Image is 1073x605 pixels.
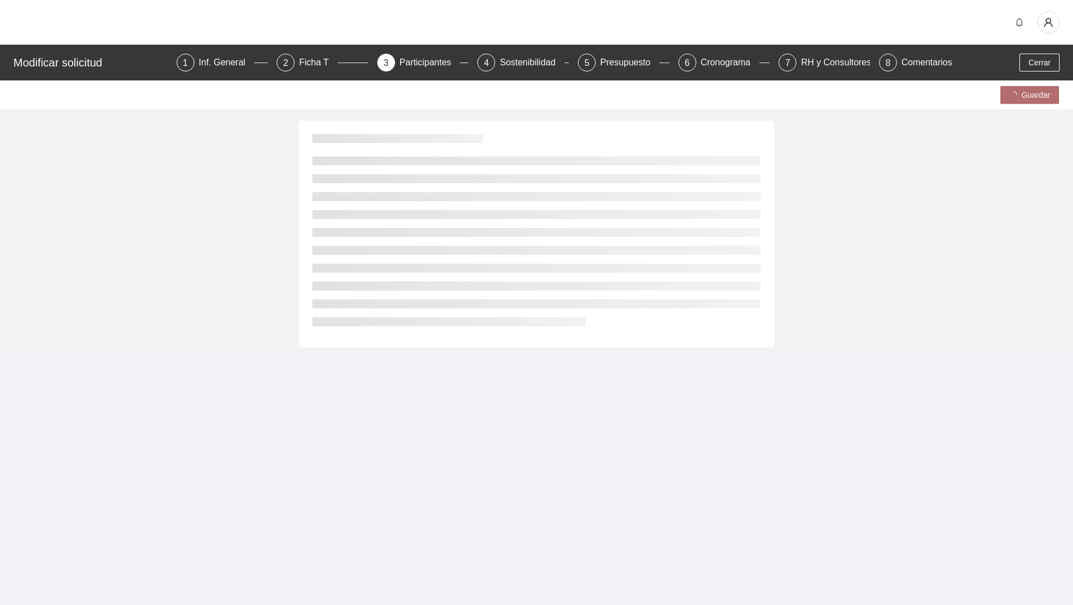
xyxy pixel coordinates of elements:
[1022,89,1050,101] span: Guardar
[1019,54,1060,72] button: Cerrar
[585,58,590,68] span: 5
[13,54,170,72] div: Modificar solicitud
[277,54,368,72] div: 2Ficha T
[477,54,569,72] div: 4Sostenibilidad
[1009,91,1022,99] span: loading
[400,54,460,72] div: Participantes
[1028,56,1051,69] span: Cerrar
[1000,86,1059,104] button: Guardar
[199,54,255,72] div: Inf. General
[299,54,338,72] div: Ficha T
[177,54,268,72] div: 1Inf. General
[901,54,952,72] div: Comentarios
[377,54,469,72] div: 3Participantes
[701,54,759,72] div: Cronograma
[484,58,489,68] span: 4
[1011,18,1028,27] span: bell
[283,58,288,68] span: 2
[500,54,564,72] div: Sostenibilidad
[678,54,770,72] div: 6Cronograma
[778,54,870,72] div: 7RH y Consultores
[1037,11,1060,34] button: user
[578,54,670,72] div: 5Presupuesto
[785,58,790,68] span: 7
[383,58,388,68] span: 3
[886,58,891,68] span: 8
[879,54,952,72] div: 8Comentarios
[685,58,690,68] span: 6
[801,54,880,72] div: RH y Consultores
[1038,17,1059,27] span: user
[183,58,188,68] span: 1
[1010,13,1028,31] button: bell
[600,54,659,72] div: Presupuesto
